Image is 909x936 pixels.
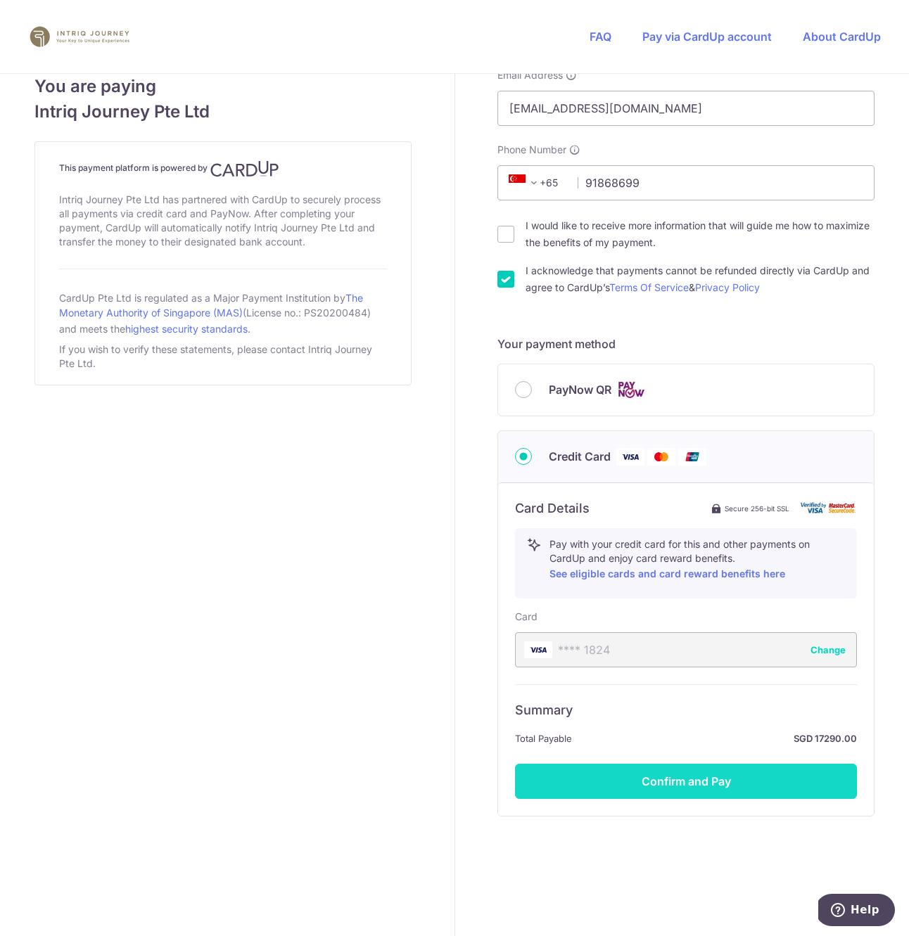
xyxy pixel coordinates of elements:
[695,281,760,293] a: Privacy Policy
[210,160,279,177] img: CardUp
[515,702,857,719] h6: Summary
[59,190,387,252] div: Intriq Journey Pte Ltd has partnered with CardUp to securely process all payments via credit card...
[647,448,675,466] img: Mastercard
[34,74,412,99] span: You are paying
[803,30,881,44] a: About CardUp
[616,448,644,466] img: Visa
[609,281,689,293] a: Terms Of Service
[590,30,611,44] a: FAQ
[811,643,846,657] button: Change
[617,381,645,399] img: Cards logo
[515,500,590,517] h6: Card Details
[526,217,875,251] label: I would like to receive more information that will guide me how to maximize the benefits of my pa...
[497,91,875,126] input: Email address
[549,537,845,582] p: Pay with your credit card for this and other payments on CardUp and enjoy card reward benefits.
[497,335,875,352] h5: Your payment method
[678,448,706,466] img: Union Pay
[59,340,387,373] div: If you wish to verify these statements, please contact Intriq Journey Pte Ltd.
[515,730,572,747] span: Total Payable
[497,143,566,157] span: Phone Number
[549,448,611,465] span: Credit Card
[34,99,412,124] span: Intriq Journey Pte Ltd
[801,502,857,514] img: card secure
[509,174,542,191] span: +65
[515,381,857,399] div: PayNow QR Cards logo
[515,610,538,624] label: Card
[725,503,789,514] span: Secure 256-bit SSL
[497,68,563,82] span: Email Address
[578,730,857,747] strong: SGD 17290.00
[549,568,785,579] a: See eligible cards and card reward benefits here
[59,286,387,340] div: CardUp Pte Ltd is regulated as a Major Payment Institution by (License no.: PS20200484) and meets...
[504,174,568,191] span: +65
[818,894,895,929] iframe: Opens a widget where you can find more information
[515,448,857,466] div: Credit Card Visa Mastercard Union Pay
[125,323,248,335] a: highest security standards
[642,30,772,44] a: Pay via CardUp account
[59,160,387,177] h4: This payment platform is powered by
[515,764,857,799] button: Confirm and Pay
[526,262,875,296] label: I acknowledge that payments cannot be refunded directly via CardUp and agree to CardUp’s &
[549,381,611,398] span: PayNow QR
